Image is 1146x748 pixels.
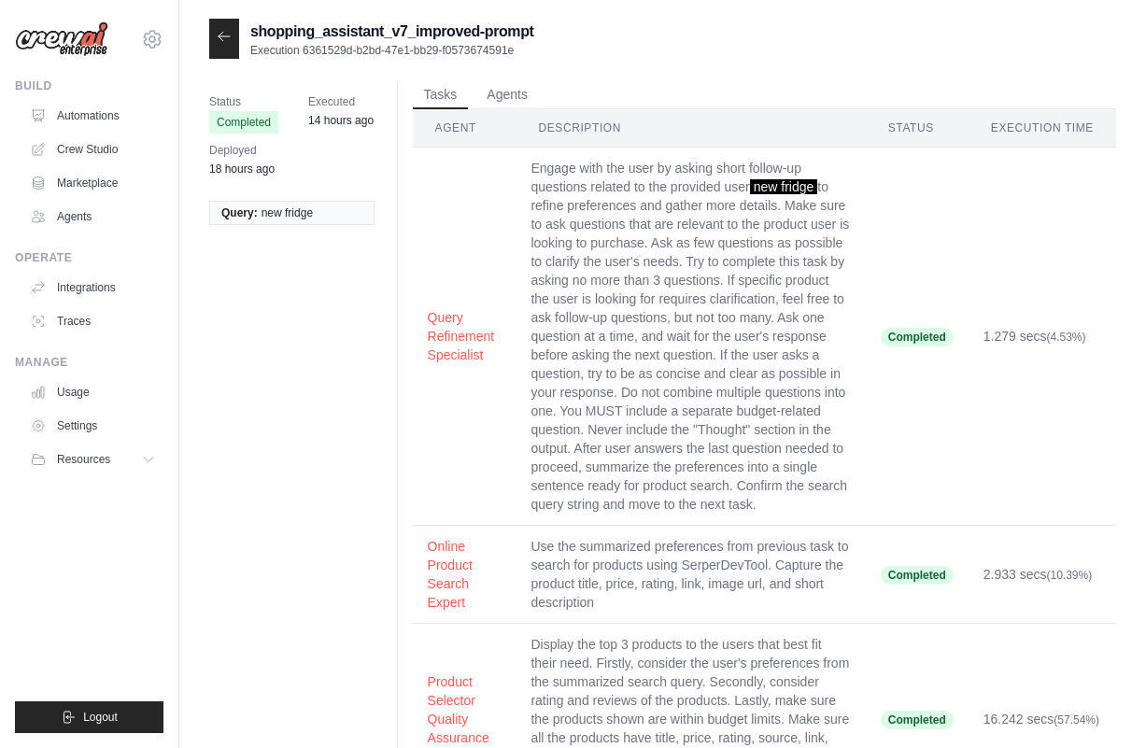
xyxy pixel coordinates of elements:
[262,205,313,220] span: new fridge
[475,81,539,109] button: Agents
[969,148,1116,526] td: 1.279 secs
[881,566,954,585] span: Completed
[22,168,163,198] a: Marketplace
[881,328,954,346] span: Completed
[1047,569,1093,582] span: (10.39%)
[22,377,163,407] a: Usage
[209,162,275,176] time: August 26, 2025 at 14:30 EDT
[1047,331,1086,344] span: (4.53%)
[15,250,163,265] div: Operate
[15,701,163,733] button: Logout
[22,202,163,232] a: Agents
[209,92,278,111] span: Status
[22,411,163,441] a: Settings
[881,711,954,729] span: Completed
[250,43,534,58] p: Execution 6361529d-b2bd-47e1-bb29-f0573674591e
[22,101,163,131] a: Automations
[22,445,163,474] button: Resources
[22,134,163,164] a: Crew Studio
[516,526,865,624] td: Use the summarized preferences from previous task to search for products using SerperDevTool. Cap...
[250,21,534,43] h2: shopping_assistant_v7_improved-prompt
[516,148,865,526] td: Engage with the user by asking short follow-up questions related to the provided user to refine p...
[15,355,163,370] div: Manage
[969,109,1116,148] th: Execution Time
[428,537,502,612] button: Online Product Search Expert
[428,308,502,364] button: Query Refinement Specialist
[83,710,118,725] span: Logout
[413,81,469,109] button: Tasks
[969,526,1116,624] td: 2.933 secs
[866,109,969,148] th: Status
[22,273,163,303] a: Integrations
[15,21,108,57] img: Logo
[57,452,110,467] span: Resources
[516,109,865,148] th: Description
[209,141,275,160] span: Deployed
[209,111,278,134] span: Completed
[1053,658,1146,748] iframe: Chat Widget
[22,306,163,336] a: Traces
[413,109,516,148] th: Agent
[15,78,163,93] div: Build
[750,179,818,194] span: new fridge
[308,92,374,111] span: Executed
[221,205,258,220] span: Query:
[308,114,374,127] time: August 26, 2025 at 18:36 EDT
